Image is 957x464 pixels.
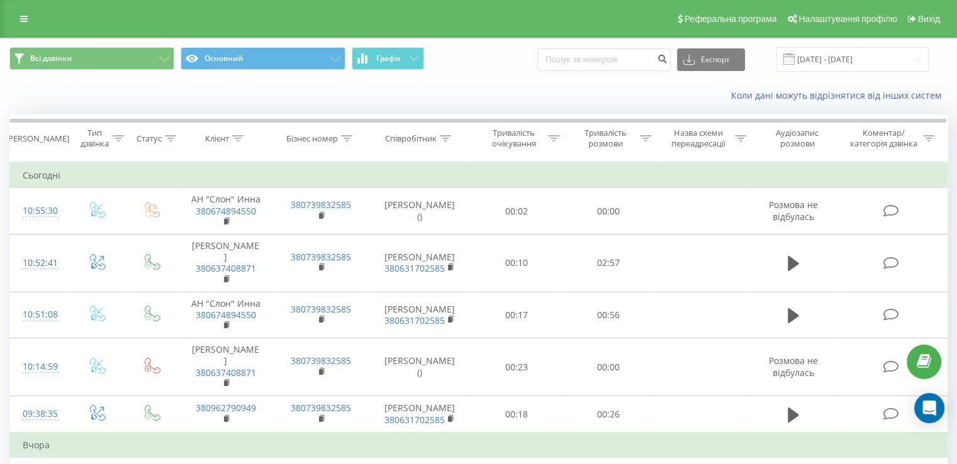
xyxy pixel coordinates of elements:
[23,251,56,275] div: 10:52:41
[23,199,56,223] div: 10:55:30
[23,402,56,426] div: 09:38:35
[178,338,273,396] td: [PERSON_NAME]
[196,262,256,274] a: 380637408871
[685,14,777,24] span: Реферальна програма
[291,402,351,414] a: 380739832585
[562,396,654,433] td: 00:26
[178,292,273,338] td: АН "Слон" Инна
[918,14,940,24] span: Вихід
[761,128,834,149] div: Аудіозапис розмови
[483,128,546,149] div: Тривалість очікування
[731,89,948,101] a: Коли дані можуть відрізнятися вiд інших систем
[769,199,818,222] span: Розмова не відбулась
[196,205,256,217] a: 380674894550
[769,355,818,378] span: Розмова не відбулась
[369,396,471,433] td: [PERSON_NAME]
[79,128,109,149] div: Тип дзвінка
[178,234,273,292] td: [PERSON_NAME]
[286,133,338,144] div: Бізнес номер
[137,133,162,144] div: Статус
[914,393,944,423] div: Open Intercom Messenger
[196,402,256,414] a: 380962790949
[369,234,471,292] td: [PERSON_NAME]
[471,338,562,396] td: 00:23
[471,188,562,235] td: 00:02
[798,14,897,24] span: Налаштування профілю
[181,47,345,70] button: Основний
[352,47,424,70] button: Графік
[537,48,671,71] input: Пошук за номером
[562,234,654,292] td: 02:57
[677,48,745,71] button: Експорт
[384,262,445,274] a: 380631702585
[562,188,654,235] td: 00:00
[291,199,351,211] a: 380739832585
[196,309,256,321] a: 380674894550
[369,338,471,396] td: [PERSON_NAME] ()
[291,355,351,367] a: 380739832585
[376,54,401,63] span: Графік
[384,414,445,426] a: 380631702585
[23,302,56,327] div: 10:51:08
[30,53,72,64] span: Всі дзвінки
[384,314,445,326] a: 380631702585
[385,133,437,144] div: Співробітник
[23,355,56,379] div: 10:14:59
[369,188,471,235] td: [PERSON_NAME] ()
[196,367,256,378] a: 380637408871
[369,292,471,338] td: [PERSON_NAME]
[846,128,920,149] div: Коментар/категорія дзвінка
[6,133,69,144] div: [PERSON_NAME]
[178,188,273,235] td: АН "Слон" Инна
[471,396,562,433] td: 00:18
[562,338,654,396] td: 00:00
[205,133,229,144] div: Клієнт
[291,251,351,263] a: 380739832585
[471,292,562,338] td: 00:17
[9,47,174,70] button: Всі дзвінки
[574,128,637,149] div: Тривалість розмови
[291,303,351,315] a: 380739832585
[562,292,654,338] td: 00:56
[10,433,948,458] td: Вчора
[471,234,562,292] td: 00:10
[666,128,732,149] div: Назва схеми переадресації
[10,163,948,188] td: Сьогодні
